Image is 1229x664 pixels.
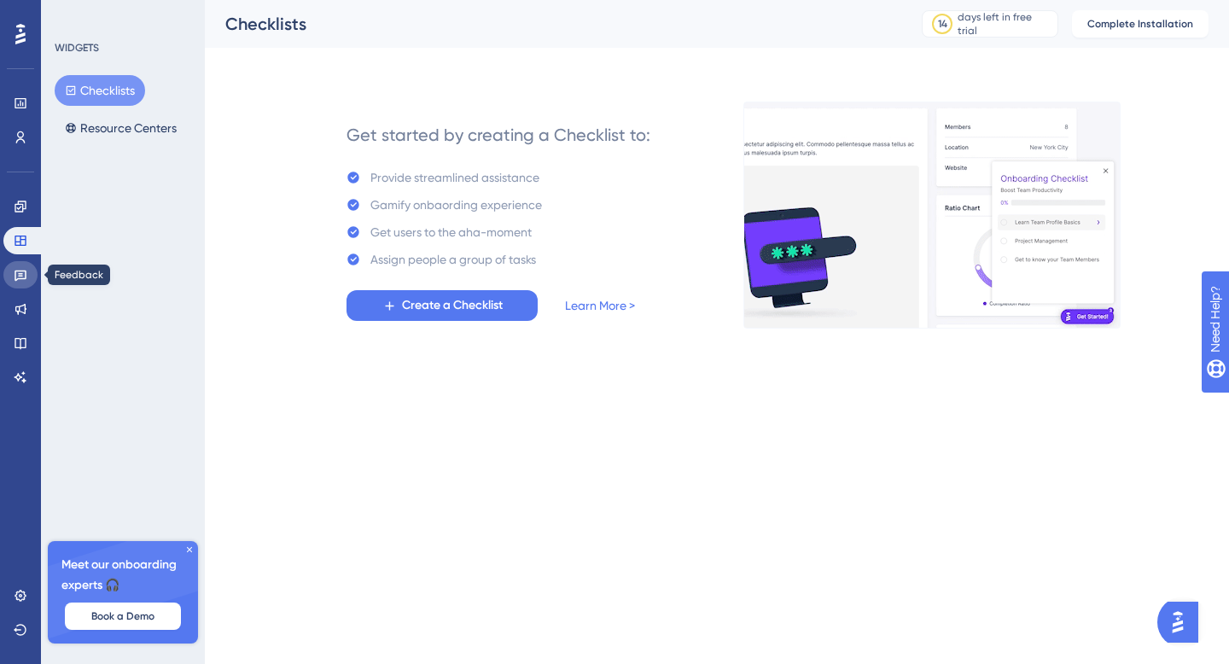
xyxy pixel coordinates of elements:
[938,17,947,31] div: 14
[225,12,879,36] div: Checklists
[565,295,635,316] a: Learn More >
[55,75,145,106] button: Checklists
[65,603,181,630] button: Book a Demo
[402,295,503,316] span: Create a Checklist
[370,249,536,270] div: Assign people a group of tasks
[1157,597,1209,648] iframe: UserGuiding AI Assistant Launcher
[61,555,184,596] span: Meet our onboarding experts 🎧
[1087,17,1193,31] span: Complete Installation
[55,113,187,143] button: Resource Centers
[1072,10,1209,38] button: Complete Installation
[347,123,650,147] div: Get started by creating a Checklist to:
[370,167,539,188] div: Provide streamlined assistance
[370,195,542,215] div: Gamify onbaording experience
[743,102,1121,329] img: e28e67207451d1beac2d0b01ddd05b56.gif
[958,10,1052,38] div: days left in free trial
[370,222,532,242] div: Get users to the aha-moment
[347,290,538,321] button: Create a Checklist
[91,609,154,623] span: Book a Demo
[40,4,107,25] span: Need Help?
[55,41,99,55] div: WIDGETS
